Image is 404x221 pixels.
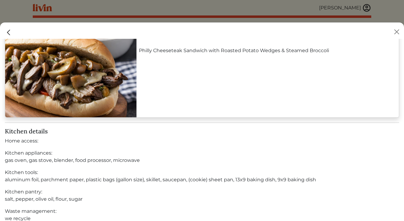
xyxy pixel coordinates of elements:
[5,149,399,157] div: Kitchen appliances:
[5,188,399,196] div: Kitchen pantry:
[5,137,399,145] div: Home access:
[5,128,399,135] h5: Kitchen details
[392,27,402,37] button: Close
[5,28,13,35] a: Close
[5,169,399,176] div: Kitchen tools:
[5,28,13,36] img: back_caret-0738dc900bf9763b5e5a40894073b948e17d9601fd527fca9689b06ce300169f.svg
[5,157,399,164] p: gas oven, gas stove, blender, food processor, microwave
[5,208,399,215] div: Waste management:
[5,176,399,183] p: aluminum foil, parchment paper, plastic bags (gallon size), skillet, saucepan, (cookie) sheet pan...
[139,47,396,54] a: Philly Cheeseteak Sandwich with Roasted Potato Wedges & Steamed Broccoli
[5,196,399,203] p: salt, pepper, olive oil, flour, sugar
